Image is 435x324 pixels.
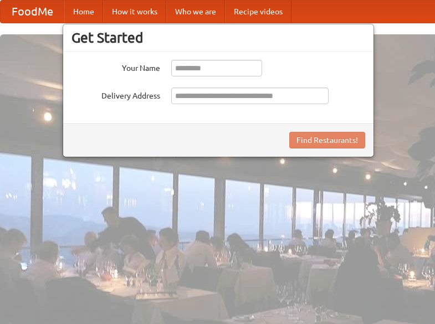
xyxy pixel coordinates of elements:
[71,88,160,101] label: Delivery Address
[289,132,365,148] button: Find Restaurants!
[71,60,160,74] label: Your Name
[103,1,166,23] a: How it works
[1,1,64,23] a: FoodMe
[225,1,291,23] a: Recipe videos
[71,29,365,46] h3: Get Started
[166,1,225,23] a: Who we are
[64,1,103,23] a: Home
